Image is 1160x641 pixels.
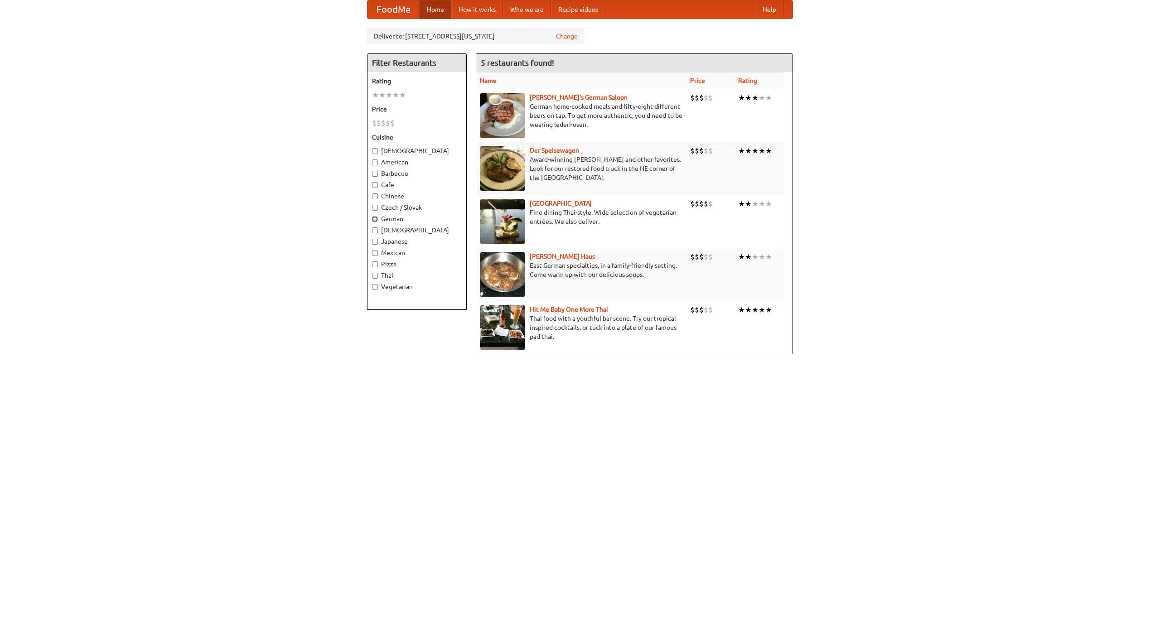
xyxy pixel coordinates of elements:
input: Japanese [372,239,378,245]
li: $ [704,146,708,156]
li: $ [708,305,713,315]
li: $ [695,305,699,315]
li: $ [699,252,704,262]
b: Der Speisewagen [530,147,579,154]
li: $ [695,93,699,103]
a: Rating [738,77,757,84]
b: [PERSON_NAME]'s German Saloon [530,94,628,101]
a: Name [480,77,497,84]
ng-pluralize: 5 restaurants found! [481,58,554,67]
li: $ [377,118,381,128]
li: ★ [759,305,765,315]
li: $ [390,118,395,128]
label: Chinese [372,192,462,201]
li: $ [699,93,704,103]
input: [DEMOGRAPHIC_DATA] [372,227,378,233]
p: Award-winning [PERSON_NAME] and other favorites. Look for our restored food truck in the NE corne... [480,155,683,182]
p: Fine dining Thai-style. Wide selection of vegetarian entrées. We also deliver. [480,208,683,226]
a: [PERSON_NAME] Haus [530,253,595,260]
input: American [372,159,378,165]
li: ★ [372,90,379,100]
li: $ [708,199,713,209]
h5: Cuisine [372,133,462,142]
label: German [372,214,462,223]
li: ★ [765,305,772,315]
li: ★ [765,252,772,262]
li: ★ [752,199,759,209]
li: $ [708,146,713,156]
input: Mexican [372,250,378,256]
li: ★ [379,90,386,100]
li: ★ [745,305,752,315]
a: Recipe videos [551,0,605,19]
li: ★ [745,93,752,103]
li: ★ [738,252,745,262]
input: Barbecue [372,171,378,177]
h5: Rating [372,77,462,86]
li: $ [704,252,708,262]
a: [GEOGRAPHIC_DATA] [530,200,592,207]
li: $ [381,118,386,128]
h4: Filter Restaurants [367,54,466,72]
h5: Price [372,105,462,114]
input: Vegetarian [372,284,378,290]
a: Hit Me Baby One More Thai [530,306,608,313]
li: $ [699,199,704,209]
p: East German specialties, in a family-friendly setting. Come warm up with our delicious soups. [480,261,683,279]
input: Czech / Slovak [372,205,378,211]
li: $ [695,199,699,209]
li: $ [699,305,704,315]
label: Vegetarian [372,282,462,291]
label: [DEMOGRAPHIC_DATA] [372,226,462,235]
li: $ [695,252,699,262]
label: Czech / Slovak [372,203,462,212]
a: Price [690,77,705,84]
label: Mexican [372,248,462,257]
input: [DEMOGRAPHIC_DATA] [372,148,378,154]
li: $ [704,305,708,315]
li: $ [690,252,695,262]
li: ★ [745,146,752,156]
li: ★ [765,199,772,209]
label: Japanese [372,237,462,246]
li: $ [704,199,708,209]
li: $ [690,93,695,103]
img: speisewagen.jpg [480,146,525,191]
label: American [372,158,462,167]
li: ★ [752,93,759,103]
li: ★ [759,93,765,103]
label: Barbecue [372,169,462,178]
input: Chinese [372,193,378,199]
label: Pizza [372,260,462,269]
input: Pizza [372,261,378,267]
li: ★ [738,146,745,156]
li: $ [386,118,390,128]
p: Thai food with a youthful bar scene. Try our tropical inspired cocktails, or tuck into a plate of... [480,314,683,341]
li: ★ [752,146,759,156]
label: Cafe [372,180,462,189]
input: Thai [372,273,378,279]
li: ★ [738,93,745,103]
li: ★ [765,93,772,103]
li: $ [690,146,695,156]
a: Change [556,32,578,41]
label: [DEMOGRAPHIC_DATA] [372,146,462,155]
li: ★ [745,252,752,262]
img: kohlhaus.jpg [480,252,525,297]
li: ★ [752,305,759,315]
li: ★ [752,252,759,262]
li: $ [704,93,708,103]
img: satay.jpg [480,199,525,244]
a: Who we are [503,0,551,19]
li: ★ [738,305,745,315]
a: Home [420,0,451,19]
li: ★ [386,90,392,100]
li: $ [695,146,699,156]
li: $ [690,305,695,315]
li: $ [690,199,695,209]
li: ★ [392,90,399,100]
a: Help [755,0,783,19]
